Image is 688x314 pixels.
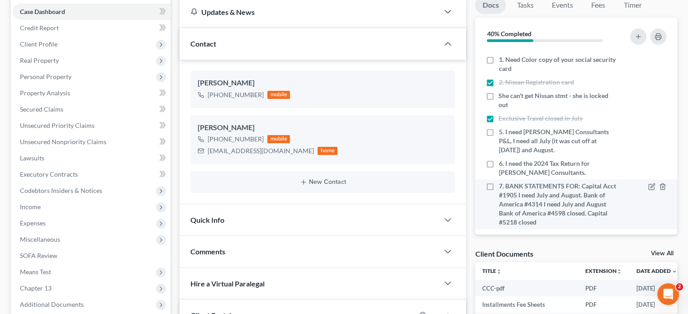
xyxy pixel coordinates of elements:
[20,203,41,211] span: Income
[487,30,531,37] strong: 40% Completed
[20,252,57,259] span: SOFA Review
[585,267,622,274] a: Extensionunfold_more
[651,250,674,257] a: View All
[498,78,574,87] span: 2. Nissan Registration card
[498,159,619,177] span: 6. I need the 2024 Tax Return for [PERSON_NAME] Consultants.
[20,284,52,292] span: Chapter 13
[20,300,84,308] span: Additional Documents
[496,269,502,274] i: unfold_more
[578,280,629,296] td: PDF
[578,296,629,313] td: PDF
[636,267,677,274] a: Date Added expand_more
[20,154,44,162] span: Lawsuits
[198,122,448,133] div: [PERSON_NAME]
[13,101,171,117] a: Secured Claims
[198,178,448,186] button: New Contact
[13,4,171,20] a: Case Dashboard
[267,91,290,99] div: mobile
[20,8,65,15] span: Case Dashboard
[20,235,60,243] span: Miscellaneous
[676,283,683,291] span: 2
[208,146,314,155] div: [EMAIL_ADDRESS][DOMAIN_NAME]
[20,24,59,32] span: Credit Report
[657,283,679,305] iframe: Intercom live chat
[20,122,95,129] span: Unsecured Priority Claims
[475,280,578,296] td: CCC-pdf
[13,150,171,166] a: Lawsuits
[190,39,216,48] span: Contact
[617,269,622,274] i: unfold_more
[20,89,70,97] span: Property Analysis
[190,279,265,288] span: Hire a Virtual Paralegal
[629,296,684,313] td: [DATE]
[20,56,59,64] span: Real Property
[13,248,171,264] a: SOFA Review
[475,296,578,313] td: Installments Fee Sheets
[13,20,171,36] a: Credit Report
[672,269,677,274] i: expand_more
[13,117,171,134] a: Unsecured Priority Claims
[498,127,619,155] span: 5. I need [PERSON_NAME] Consultants P&L, I need all July (it was cut off at [DATE]) and August.
[498,114,583,123] span: Exclusive Travel closed in July
[190,7,428,17] div: Updates & News
[13,134,171,150] a: Unsecured Nonpriority Claims
[498,91,619,109] span: She can't get Nissan stmt - she is locked out
[20,187,102,194] span: Codebtors Insiders & Notices
[13,85,171,101] a: Property Analysis
[20,170,78,178] span: Executory Contracts
[20,138,106,145] span: Unsecured Nonpriority Claims
[198,78,448,89] div: [PERSON_NAME]
[498,55,619,73] span: 1. Need Color copy of your social security card
[498,182,619,227] span: 7. BANK STATEMENTS FOR: Capital Acct #1905 I need July and August. Bank of America #4314 I need J...
[20,40,57,48] span: Client Profile
[475,249,533,258] div: Client Documents
[20,105,63,113] span: Secured Claims
[208,90,264,99] div: [PHONE_NUMBER]
[318,147,337,155] div: home
[482,267,502,274] a: Titleunfold_more
[190,247,225,256] span: Comments
[20,268,51,276] span: Means Test
[208,135,264,144] div: [PHONE_NUMBER]
[20,219,46,227] span: Expenses
[267,135,290,143] div: mobile
[190,216,224,224] span: Quick Info
[629,280,684,296] td: [DATE]
[20,73,71,80] span: Personal Property
[13,166,171,183] a: Executory Contracts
